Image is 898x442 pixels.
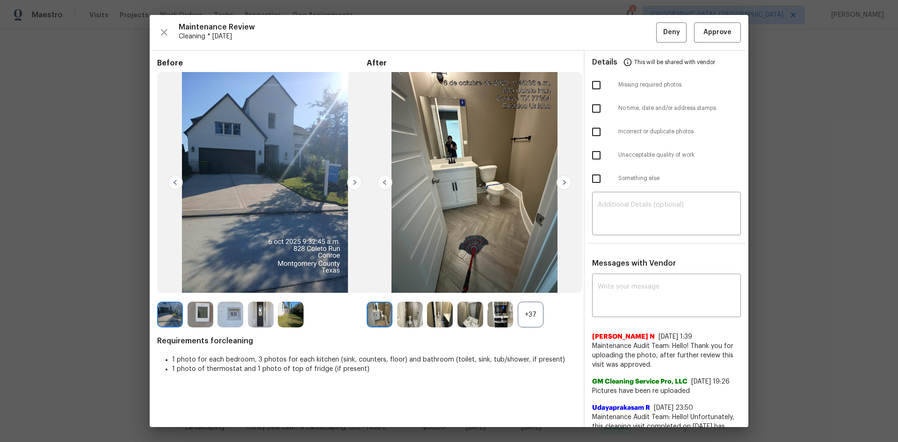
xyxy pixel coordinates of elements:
span: Approve [703,27,731,38]
span: [DATE] 19:26 [691,378,730,385]
li: 1 photo of thermostat and 1 photo of top of fridge (if present) [172,364,576,374]
span: Missing required photos [618,81,741,89]
div: No time, date and/or address stamps [585,97,748,120]
img: left-chevron-button-url [168,175,183,190]
span: Before [157,58,367,68]
span: Cleaning * [DATE] [179,32,656,41]
div: Unacceptable quality of work [585,144,748,167]
span: Messages with Vendor [592,260,676,267]
span: Incorrect or duplicate photos [618,128,741,136]
span: [PERSON_NAME] N [592,332,655,341]
span: Requirements for cleaning [157,336,576,346]
span: [DATE] 23:50 [654,405,693,411]
span: Maintenance Audit Team: Hello! Thank you for uploading the photo, after further review this visit... [592,341,741,370]
span: Deny [663,27,680,38]
div: +37 [518,302,543,327]
span: This will be shared with vendor [634,51,715,73]
div: Incorrect or duplicate photos [585,120,748,144]
span: Udayaprakasam R [592,403,650,413]
span: Maintenance Review [179,22,656,32]
span: Something else [618,174,741,182]
span: Unacceptable quality of work [618,151,741,159]
img: right-chevron-button-url [347,175,362,190]
span: GM Cleaning Service Pro, LLC [592,377,688,386]
span: After [367,58,576,68]
img: right-chevron-button-url [557,175,572,190]
img: left-chevron-button-url [377,175,392,190]
span: Pictures have been re uploaded [592,386,741,396]
button: Approve [694,22,741,43]
button: Deny [656,22,687,43]
div: Missing required photos [585,73,748,97]
span: No time, date and/or address stamps [618,104,741,112]
span: Details [592,51,617,73]
div: Something else [585,167,748,190]
li: 1 photo for each bedroom, 3 photos for each kitchen (sink, counters, floor) and bathroom (toilet,... [172,355,576,364]
span: [DATE] 1:39 [659,333,692,340]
